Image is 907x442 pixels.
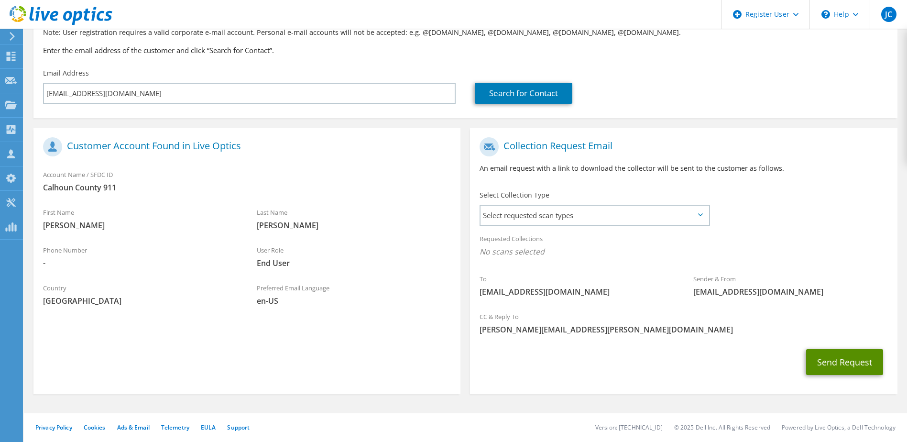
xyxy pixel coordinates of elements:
li: © 2025 Dell Inc. All Rights Reserved [674,423,770,431]
a: Search for Contact [475,83,572,104]
button: Send Request [806,349,883,375]
div: Last Name [247,202,461,235]
span: [PERSON_NAME] [43,220,238,231]
span: [GEOGRAPHIC_DATA] [43,296,238,306]
p: Note: User registration requires a valid corporate e-mail account. Personal e-mail accounts will ... [43,27,888,38]
span: Select requested scan types [481,206,708,225]
div: To [470,269,684,302]
li: Version: [TECHNICAL_ID] [595,423,663,431]
svg: \n [821,10,830,19]
span: - [43,258,238,268]
span: [EMAIL_ADDRESS][DOMAIN_NAME] [480,287,674,297]
li: Powered by Live Optics, a Dell Technology [782,423,896,431]
div: Requested Collections [470,229,897,264]
p: An email request with a link to download the collector will be sent to the customer as follows. [480,163,887,174]
label: Email Address [43,68,89,78]
a: Support [227,423,250,431]
a: EULA [201,423,216,431]
a: Ads & Email [117,423,150,431]
span: End User [257,258,451,268]
h1: Collection Request Email [480,137,883,156]
h1: Customer Account Found in Live Optics [43,137,446,156]
span: JC [881,7,896,22]
div: Country [33,278,247,311]
div: CC & Reply To [470,307,897,340]
div: User Role [247,240,461,273]
span: [PERSON_NAME][EMAIL_ADDRESS][PERSON_NAME][DOMAIN_NAME] [480,324,887,335]
span: en-US [257,296,451,306]
div: Preferred Email Language [247,278,461,311]
a: Telemetry [161,423,189,431]
span: [EMAIL_ADDRESS][DOMAIN_NAME] [693,287,888,297]
label: Select Collection Type [480,190,549,200]
h3: Enter the email address of the customer and click “Search for Contact”. [43,45,888,55]
div: First Name [33,202,247,235]
a: Cookies [84,423,106,431]
a: Privacy Policy [35,423,72,431]
div: Account Name / SFDC ID [33,165,460,198]
span: [PERSON_NAME] [257,220,451,231]
div: Phone Number [33,240,247,273]
div: Sender & From [684,269,897,302]
span: No scans selected [480,246,887,257]
span: Calhoun County 911 [43,182,451,193]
